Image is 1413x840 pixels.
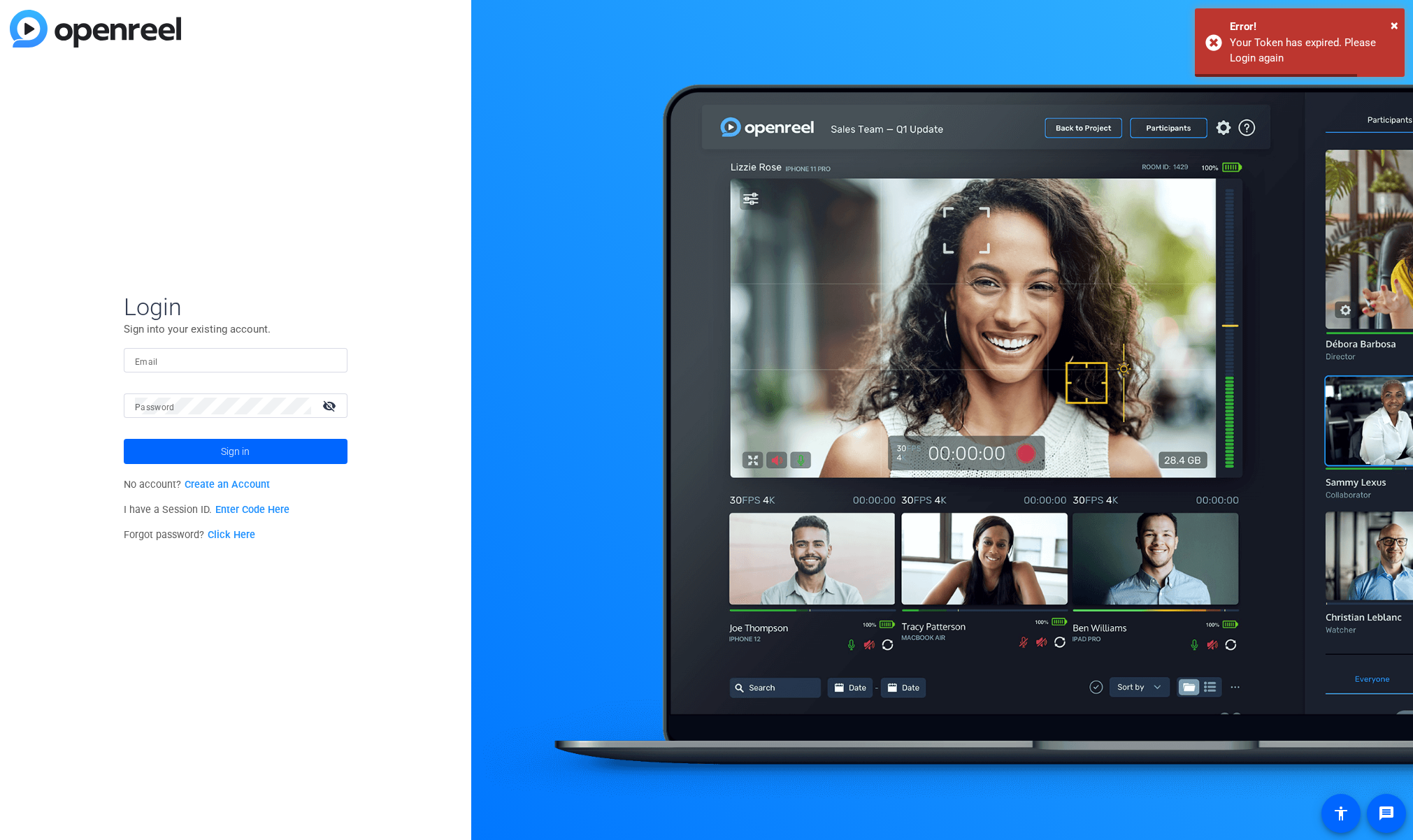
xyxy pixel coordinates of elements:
[124,479,270,491] span: No account?
[221,434,250,469] span: Sign in
[135,357,158,367] mat-label: Email
[124,529,255,541] span: Forgot password?
[124,321,347,337] p: Sign into your existing account.
[1391,15,1398,36] button: Close
[135,403,175,412] mat-label: Password
[208,529,255,541] a: Click Here
[124,439,347,464] button: Sign in
[135,352,336,369] input: Enter Email Address
[124,504,289,516] span: I have a Session ID.
[124,292,347,321] span: Login
[10,10,181,48] img: blue-gradient.svg
[1230,35,1394,66] div: Your Token has expired. Please Login again
[1391,17,1398,34] span: ×
[215,504,289,516] a: Enter Code Here
[1378,805,1395,822] mat-icon: message
[314,396,347,416] mat-icon: visibility_off
[185,479,270,491] a: Create an Account
[1230,19,1394,35] div: Error!
[1333,805,1349,822] mat-icon: accessibility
